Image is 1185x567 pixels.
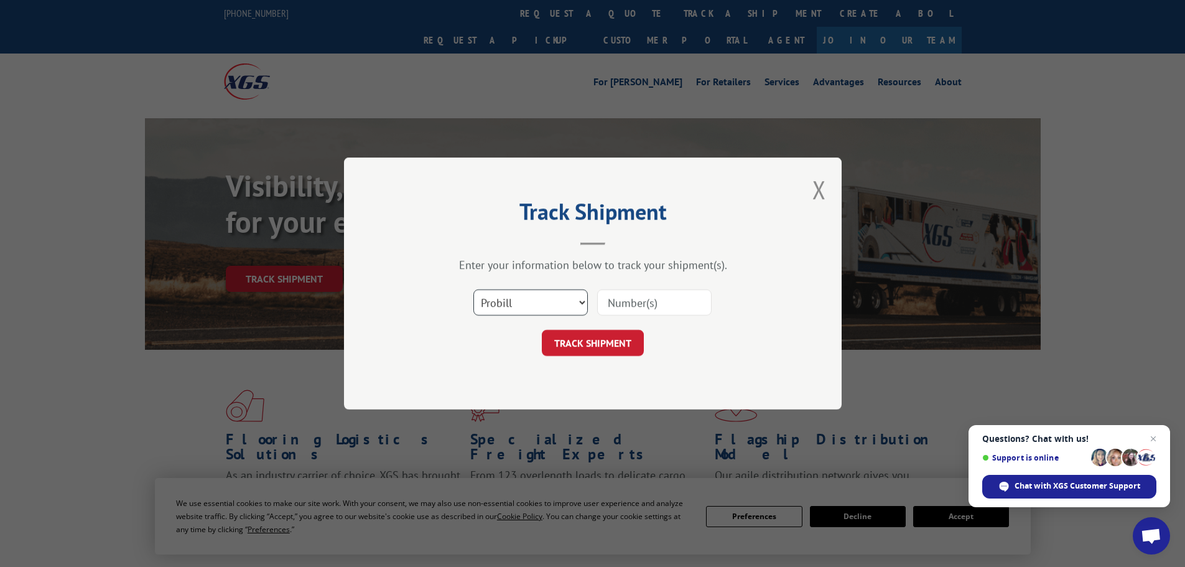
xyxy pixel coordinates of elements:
[982,434,1156,444] span: Questions? Chat with us!
[542,330,644,356] button: TRACK SHIPMENT
[1146,431,1161,446] span: Close chat
[1133,517,1170,555] div: Open chat
[1015,480,1140,492] span: Chat with XGS Customer Support
[406,203,779,227] h2: Track Shipment
[982,453,1087,462] span: Support is online
[812,173,826,206] button: Close modal
[406,258,779,272] div: Enter your information below to track your shipment(s).
[597,289,712,316] input: Number(s)
[982,475,1156,499] div: Chat with XGS Customer Support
